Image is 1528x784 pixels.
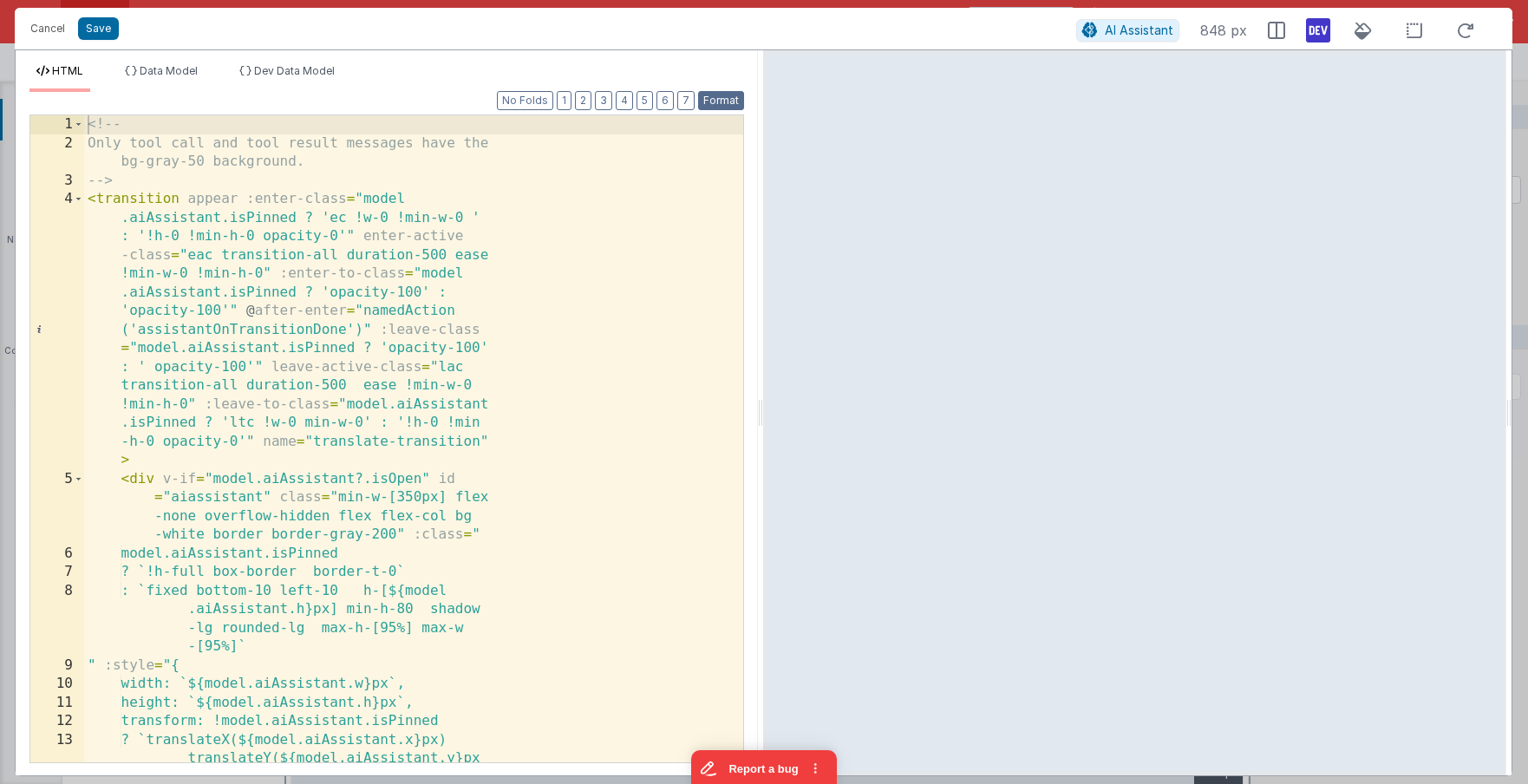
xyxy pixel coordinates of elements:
div: 1 [30,115,84,134]
div: 4 [30,190,84,470]
button: Format [698,91,744,110]
span: AI Assistant [1105,23,1173,37]
span: 848 px [1200,20,1247,41]
div: 12 [30,712,84,731]
button: 6 [656,91,674,110]
button: Save [78,17,119,40]
div: 11 [30,694,84,713]
button: 2 [575,91,591,110]
button: 4 [616,91,633,110]
div: 9 [30,657,84,676]
button: 7 [677,91,695,110]
div: 8 [30,582,84,657]
button: 1 [557,91,571,110]
button: AI Assistant [1076,19,1179,42]
div: 3 [30,172,84,191]
button: 5 [637,91,653,110]
span: Dev Data Model [254,64,335,77]
div: 5 [30,470,84,545]
button: Cancel [22,16,74,41]
button: 3 [595,91,612,110]
div: 2 [30,134,84,172]
span: HTML [52,64,83,77]
div: 7 [30,563,84,582]
div: 6 [30,545,84,564]
div: 10 [30,675,84,694]
button: No Folds [497,91,553,110]
span: Data Model [140,64,198,77]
